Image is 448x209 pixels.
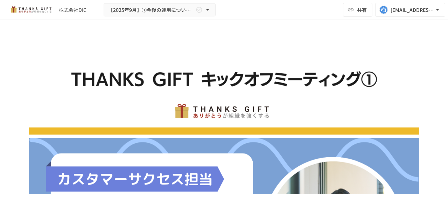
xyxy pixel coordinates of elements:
[29,37,419,135] img: G0WxmcJ0THrQxNO0XY7PBNzv3AFOxoYAtgSyvpL7cek
[108,6,194,14] span: 【2025年9月】①今後の運用についてのご案内/THANKS GIFTキックオフMTG
[8,4,53,15] img: mMP1OxWUAhQbsRWCurg7vIHe5HqDpP7qZo7fRoNLXQh
[391,6,434,14] div: [EMAIL_ADDRESS][DOMAIN_NAME]
[59,6,86,14] div: 株式会社DIC
[357,6,367,14] span: 共有
[375,3,445,17] button: [EMAIL_ADDRESS][DOMAIN_NAME]
[343,3,372,17] button: 共有
[104,3,216,17] button: 【2025年9月】①今後の運用についてのご案内/THANKS GIFTキックオフMTG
